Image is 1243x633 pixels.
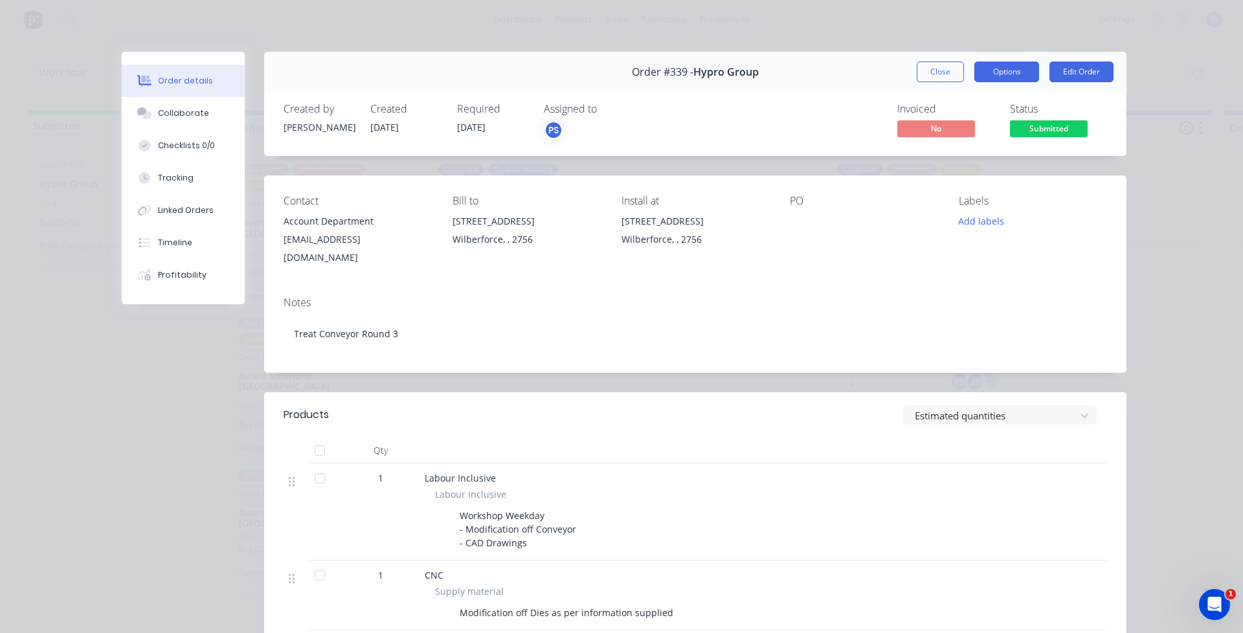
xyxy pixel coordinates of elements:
[1010,103,1107,115] div: Status
[1199,589,1230,620] iframe: Intercom live chat
[621,212,770,254] div: [STREET_ADDRESS]Wilberforce, , 2756
[378,471,383,485] span: 1
[425,472,496,484] span: Labour Inclusive
[122,129,245,162] button: Checklists 0/0
[544,120,563,140] button: PS
[370,121,399,133] span: [DATE]
[974,61,1039,82] button: Options
[453,212,601,254] div: [STREET_ADDRESS]Wilberforce, , 2756
[122,227,245,259] button: Timeline
[158,205,214,216] div: Linked Orders
[122,194,245,227] button: Linked Orders
[284,296,1107,309] div: Notes
[897,120,975,137] span: No
[425,569,443,581] span: CNC
[122,97,245,129] button: Collaborate
[284,314,1107,353] div: Treat Conveyor Round 3
[952,212,1011,230] button: Add labels
[370,103,442,115] div: Created
[632,66,693,78] span: Order #339 -
[621,195,770,207] div: Install at
[1010,120,1088,140] button: Submitted
[1226,589,1236,599] span: 1
[158,172,194,184] div: Tracking
[122,259,245,291] button: Profitability
[453,195,601,207] div: Bill to
[453,230,601,249] div: Wilberforce, , 2756
[693,66,759,78] span: Hypro Group
[435,584,504,598] span: Supply material
[917,61,964,82] button: Close
[378,568,383,582] span: 1
[897,103,994,115] div: Invoiced
[342,438,420,463] div: Qty
[1010,120,1088,137] span: Submitted
[284,103,355,115] div: Created by
[959,195,1107,207] div: Labels
[454,603,678,622] div: Modification off Dies as per information supplied
[284,195,432,207] div: Contact
[122,65,245,97] button: Order details
[284,407,329,423] div: Products
[284,120,355,134] div: [PERSON_NAME]
[158,140,215,151] div: Checklists 0/0
[435,487,506,501] span: Labour Inclusive
[158,237,192,249] div: Timeline
[457,121,486,133] span: [DATE]
[158,107,209,119] div: Collaborate
[122,162,245,194] button: Tracking
[158,269,207,281] div: Profitability
[453,212,601,230] div: [STREET_ADDRESS]
[790,195,938,207] div: PO
[457,103,528,115] div: Required
[158,75,213,87] div: Order details
[284,212,432,230] div: Account Department
[284,212,432,267] div: Account Department[EMAIL_ADDRESS][DOMAIN_NAME]
[284,230,432,267] div: [EMAIL_ADDRESS][DOMAIN_NAME]
[621,230,770,249] div: Wilberforce, , 2756
[544,103,673,115] div: Assigned to
[621,212,770,230] div: [STREET_ADDRESS]
[454,506,581,552] div: Workshop Weekday - Modification off Conveyor - CAD Drawings
[1049,61,1114,82] button: Edit Order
